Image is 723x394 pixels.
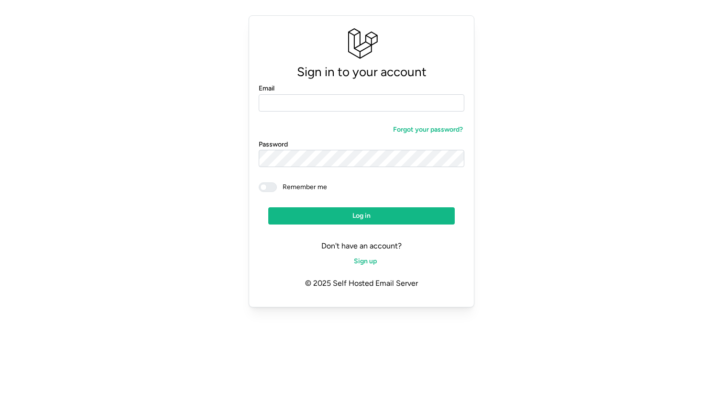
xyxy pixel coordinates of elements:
[259,240,464,252] p: Don't have an account?
[259,83,274,94] label: Email
[259,62,464,82] p: Sign in to your account
[259,139,288,150] label: Password
[352,208,371,224] span: Log in
[384,121,464,138] a: Forgot your password?
[345,253,378,270] a: Sign up
[268,207,455,225] button: Log in
[393,122,463,138] span: Forgot your password?
[354,253,377,270] span: Sign up
[259,270,464,297] p: © 2025 Self Hosted Email Server
[277,182,327,192] span: Remember me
